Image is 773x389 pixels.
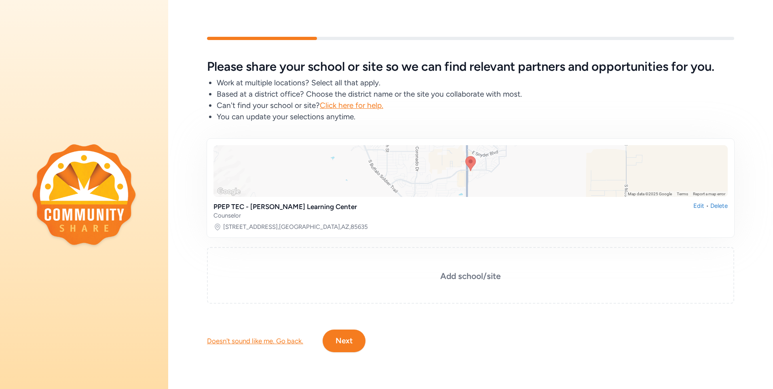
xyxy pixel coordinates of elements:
h5: Please share your school or site so we can find relevant partners and opportunities for you. [207,59,734,74]
li: Can't find your school or site? [217,100,734,111]
div: PPEP TEC - [PERSON_NAME] Learning Center [213,202,357,211]
span: Map data ©2025 Google [628,192,672,196]
div: Doesn't sound like me. Go back. [207,336,303,346]
li: Work at multiple locations? Select all that apply. [217,77,734,89]
img: Google [215,186,242,197]
a: [STREET_ADDRESS],[GEOGRAPHIC_DATA],AZ,85635 [223,223,368,231]
div: Counselor [213,211,357,220]
div: Edit [693,202,704,220]
div: Delete [710,202,728,220]
a: Terms (opens in new tab) [677,192,688,196]
a: Report a map error [693,192,725,196]
span: Click here for help. [320,101,383,110]
li: You can update your selections anytime. [217,111,734,123]
h3: Add school/site [227,271,714,282]
img: logo [32,144,136,245]
button: Next [323,330,365,352]
li: Based at a district office? Choose the district name or the site you collaborate with most. [217,89,734,100]
div: • [706,202,709,220]
a: Open this area in Google Maps (opens a new window) [215,186,242,197]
